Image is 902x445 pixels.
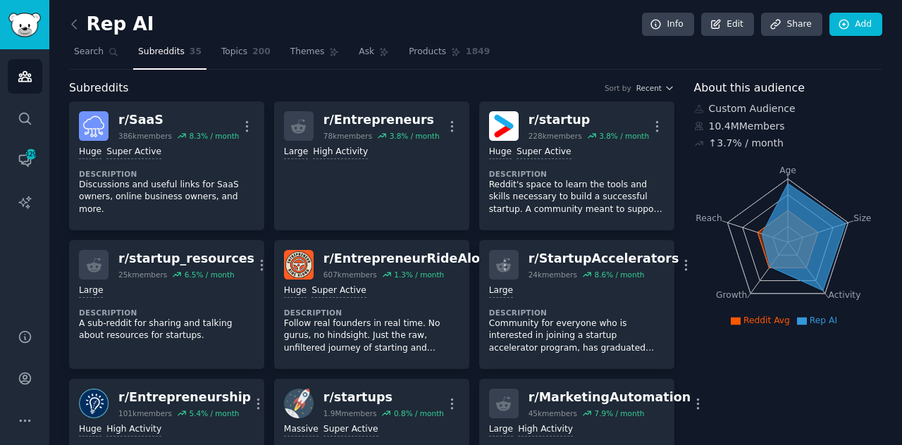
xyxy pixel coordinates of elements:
dt: Description [284,308,459,318]
div: 228k members [529,131,582,141]
span: 200 [252,46,271,58]
div: Custom Audience [694,101,883,116]
a: r/Entrepreneurs78kmembers3.8% / monthLargeHigh Activity [274,101,469,230]
div: ↑ 3.7 % / month [709,136,784,151]
img: Entrepreneurship [79,389,109,418]
div: r/ startup [529,111,649,129]
a: EntrepreneurRideAlongr/EntrepreneurRideAlong607kmembers1.3% / monthHugeSuper ActiveDescriptionFol... [274,240,469,369]
tspan: Age [779,165,796,175]
dt: Description [79,169,254,179]
a: SaaSr/SaaS386kmembers8.3% / monthHugeSuper ActiveDescriptionDiscussions and useful links for SaaS... [69,101,264,230]
div: 8.6 % / month [594,270,644,280]
div: 10.4M Members [694,119,883,134]
span: Recent [636,83,662,93]
div: High Activity [106,423,161,437]
div: Super Active [311,284,366,298]
tspan: Activity [828,290,860,300]
a: Topics200 [216,41,276,70]
div: 8.3 % / month [189,131,239,141]
div: Super Active [106,146,161,159]
a: Edit [701,13,754,37]
a: r/StartupAccelerators24kmembers8.6% / monthLargeDescriptionCommunity for everyone who is interest... [479,240,674,369]
div: r/ Entrepreneurs [323,111,440,129]
div: Huge [79,423,101,437]
span: Ask [359,46,374,58]
a: Info [642,13,694,37]
div: 78k members [323,131,372,141]
p: Community for everyone who is interested in joining a startup accelerator program, has graduated ... [489,318,665,355]
div: r/ EntrepreneurRideAlong [323,250,498,268]
div: Huge [79,146,101,159]
div: High Activity [313,146,368,159]
span: Products [409,46,446,58]
div: r/ StartupAccelerators [529,250,679,268]
a: Share [761,13,822,37]
div: r/ SaaS [118,111,239,129]
div: 101k members [118,408,172,418]
div: r/ startup_resources [118,250,254,268]
div: Sort by [605,83,631,93]
a: Products1849 [404,41,495,70]
div: Huge [284,284,307,298]
p: Discussions and useful links for SaaS owners, online business owners, and more. [79,179,254,216]
dt: Description [489,308,665,318]
a: startupr/startup228kmembers3.8% / monthHugeSuper ActiveDescriptionReddit's space to learn the too... [479,101,674,230]
span: Rep AI [810,315,837,325]
div: 0.8 % / month [394,408,444,418]
tspan: Reach [696,213,722,222]
a: Ask [354,41,394,70]
span: Subreddits [138,46,185,58]
img: GummySearch logo [8,13,41,37]
span: 329 [25,149,37,159]
div: Large [489,423,513,437]
div: Large [79,284,103,298]
button: Recent [636,83,674,93]
tspan: Growth [716,290,747,300]
span: Themes [290,46,325,58]
div: r/ MarketingAutomation [529,389,691,406]
div: 45k members [529,408,577,418]
div: 607k members [323,270,377,280]
a: 329 [8,143,42,177]
img: SaaS [79,111,109,141]
div: 25k members [118,270,167,280]
div: 1.3 % / month [394,270,444,280]
img: startup [489,111,519,141]
p: A sub-reddit for sharing and talking about resources for startups. [79,318,254,342]
span: 1849 [466,46,490,58]
p: Reddit's space to learn the tools and skills necessary to build a successful startup. A community... [489,179,665,216]
span: Reddit Avg [743,315,790,325]
div: 5.4 % / month [189,408,239,418]
a: Subreddits35 [133,41,206,70]
a: Search [69,41,123,70]
div: r/ Entrepreneurship [118,389,251,406]
p: Follow real founders in real time. No gurus, no hindsight. Just the raw, unfiltered journey of st... [284,318,459,355]
div: 6.5 % / month [185,270,235,280]
img: startups [284,389,314,418]
h2: Rep AI [69,13,154,36]
div: 24k members [529,270,577,280]
a: Add [829,13,882,37]
a: r/startup_resources25kmembers6.5% / monthLargeDescriptionA sub-reddit for sharing and talking abo... [69,240,264,369]
span: About this audience [694,80,805,97]
div: Large [284,146,308,159]
div: Huge [489,146,512,159]
div: 1.9M members [323,408,377,418]
span: Subreddits [69,80,129,97]
div: r/ startups [323,389,444,406]
tspan: Size [853,213,871,222]
div: Large [489,284,513,298]
div: 3.8 % / month [390,131,440,141]
dt: Description [489,169,665,179]
div: 3.8 % / month [599,131,649,141]
span: Topics [221,46,247,58]
span: 35 [190,46,202,58]
div: Super Active [323,423,378,437]
div: Super Active [517,146,572,159]
img: EntrepreneurRideAlong [284,250,314,280]
div: Massive [284,423,319,437]
dt: Description [79,308,254,318]
a: Themes [285,41,345,70]
div: 386k members [118,131,172,141]
span: Search [74,46,104,58]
